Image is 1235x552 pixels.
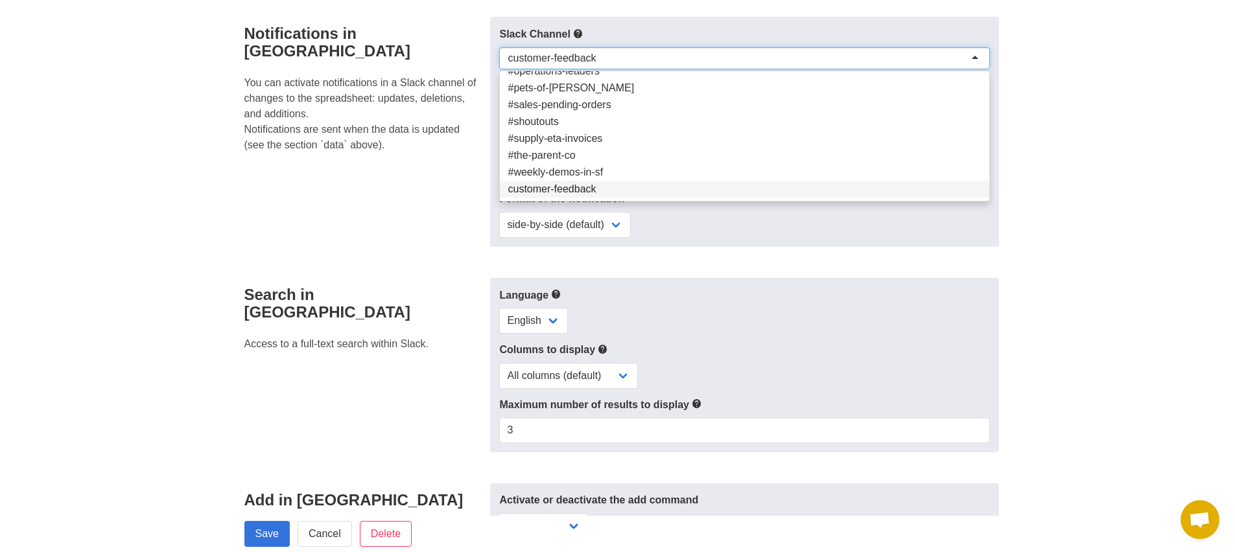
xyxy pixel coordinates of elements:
p: You can activate notifications in a Slack channel of changes to the spreadsheet: updates, deletio... [244,75,483,153]
div: customer-feedback [508,52,596,65]
input: Save [244,521,290,547]
div: #shoutouts [500,113,989,130]
a: Cancel [298,521,352,547]
h4: Notifications in [GEOGRAPHIC_DATA] [244,25,483,60]
a: Open chat [1181,500,1219,539]
div: #supply-eta-invoices [500,130,989,147]
div: #sales-pending-orders [500,97,989,113]
p: Access to a full-text search within Slack. [244,336,483,352]
div: #pets-of-[PERSON_NAME] [500,80,989,97]
label: Language [499,287,989,303]
div: customer-feedback [500,181,989,198]
label: Columns to display [499,341,989,358]
div: #operations-leaders [500,63,989,80]
label: Slack Channel [499,26,989,42]
h4: Search in [GEOGRAPHIC_DATA] [244,286,483,321]
div: #weekly-demos-in-sf [500,164,989,181]
h4: Add in [GEOGRAPHIC_DATA] [244,491,483,509]
label: Activate or deactivate the add command [499,492,989,508]
input: Delete [360,521,412,547]
label: Maximum number of results to display [499,397,989,413]
div: #the-parent-co [500,147,989,164]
